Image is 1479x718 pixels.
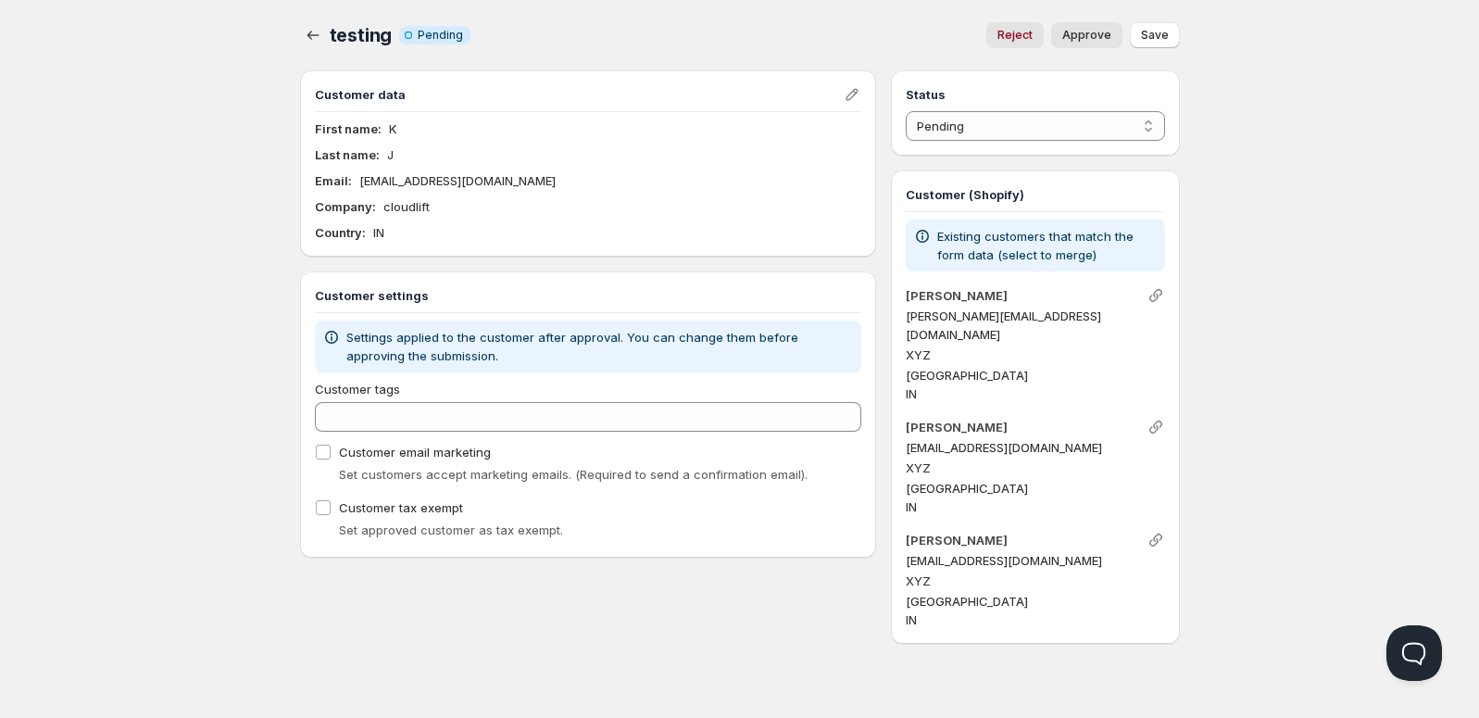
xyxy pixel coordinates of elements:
[330,24,393,46] span: testing
[359,171,556,190] p: [EMAIL_ADDRESS][DOMAIN_NAME]
[906,368,1028,401] span: [GEOGRAPHIC_DATA] IN
[1130,22,1180,48] button: Save
[1143,527,1169,553] button: Link
[315,147,380,162] b: Last name :
[346,328,855,365] p: Settings applied to the customer after approval. You can change them before approving the submiss...
[906,573,931,588] span: XYZ
[339,500,463,515] span: Customer tax exempt
[315,199,376,214] b: Company :
[1141,28,1169,43] span: Save
[906,551,1164,570] p: [EMAIL_ADDRESS][DOMAIN_NAME]
[315,173,352,188] b: Email :
[906,307,1164,344] p: [PERSON_NAME][EMAIL_ADDRESS][DOMAIN_NAME]
[383,197,430,216] p: cloudlift
[937,227,1157,264] p: Existing customers that match the form data (select to merge)
[1386,625,1442,681] iframe: Help Scout Beacon - Open
[906,481,1028,514] span: [GEOGRAPHIC_DATA] IN
[315,121,382,136] b: First name :
[1062,28,1111,43] span: Approve
[906,460,931,475] span: XYZ
[315,85,844,104] h3: Customer data
[339,523,563,537] span: Set approved customer as tax exempt.
[1051,22,1122,48] button: Approve
[906,420,1008,435] a: [PERSON_NAME]
[906,85,1164,104] h3: Status
[997,28,1033,43] span: Reject
[906,438,1164,457] p: [EMAIL_ADDRESS][DOMAIN_NAME]
[906,533,1008,548] a: [PERSON_NAME]
[315,382,400,397] span: Customer tags
[906,594,1028,627] span: [GEOGRAPHIC_DATA] IN
[986,22,1044,48] button: Reject
[389,120,396,138] p: K
[387,145,394,164] p: J
[315,286,862,305] h3: Customer settings
[339,445,491,460] span: Customer email marketing
[373,223,384,242] p: IN
[1143,283,1169,309] button: Link
[906,185,1164,204] h3: Customer (Shopify)
[1143,414,1169,440] button: Link
[906,347,931,362] span: XYZ
[418,28,463,43] span: Pending
[339,467,808,482] span: Set customers accept marketing emails. (Required to send a confirmation email).
[906,288,1008,303] a: [PERSON_NAME]
[315,225,366,240] b: Country :
[839,82,865,107] button: Edit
